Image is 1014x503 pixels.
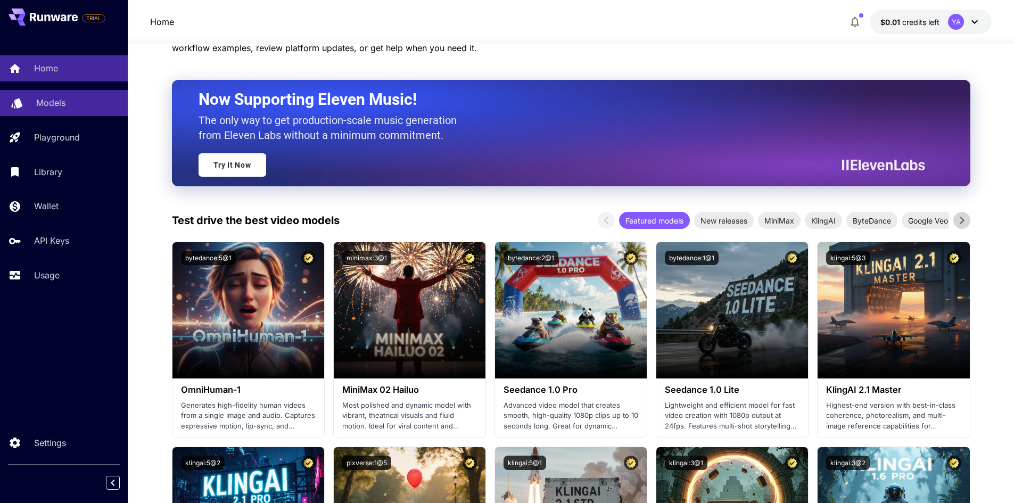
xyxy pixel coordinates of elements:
[342,385,477,395] h3: MiniMax 02 Hailuo
[902,18,939,27] span: credits left
[34,234,69,247] p: API Keys
[342,456,391,470] button: pixverse:1@5
[334,242,485,378] img: alt
[902,215,954,226] span: Google Veo
[624,456,638,470] button: Certified Model – Vetted for best performance and includes a commercial license.
[504,456,546,470] button: klingai:5@1
[83,14,105,22] span: TRIAL
[665,456,707,470] button: klingai:3@1
[36,96,65,109] p: Models
[504,385,638,395] h3: Seedance 1.0 Pro
[34,166,62,178] p: Library
[34,62,58,75] p: Home
[34,131,80,144] p: Playground
[504,400,638,432] p: Advanced video model that creates smooth, high-quality 1080p clips up to 10 seconds long. Great f...
[619,215,690,226] span: Featured models
[818,242,969,378] img: alt
[665,251,719,265] button: bytedance:1@1
[880,18,902,27] span: $0.01
[199,113,465,143] p: The only way to get production-scale music generation from Eleven Labs without a minimum commitment.
[82,12,105,24] span: Add your payment card to enable full platform functionality.
[656,242,808,378] img: alt
[619,212,690,229] div: Featured models
[34,269,60,282] p: Usage
[846,212,897,229] div: ByteDance
[758,215,801,226] span: MiniMax
[805,215,842,226] span: KlingAI
[870,10,992,34] button: $0.01YA
[665,385,799,395] h3: Seedance 1.0 Lite
[846,215,897,226] span: ByteDance
[880,17,939,28] div: $0.01
[301,251,316,265] button: Certified Model – Vetted for best performance and includes a commercial license.
[826,400,961,432] p: Highest-end version with best-in-class coherence, photorealism, and multi-image reference capabil...
[826,251,870,265] button: klingai:5@3
[172,242,324,378] img: alt
[495,242,647,378] img: alt
[150,15,174,28] a: Home
[181,385,316,395] h3: OmniHuman‑1
[948,14,964,30] div: YA
[181,456,225,470] button: klingai:5@2
[624,251,638,265] button: Certified Model – Vetted for best performance and includes a commercial license.
[826,456,870,470] button: klingai:3@2
[805,212,842,229] div: KlingAI
[181,251,236,265] button: bytedance:5@1
[694,212,754,229] div: New releases
[947,251,961,265] button: Certified Model – Vetted for best performance and includes a commercial license.
[114,473,128,492] div: Collapse sidebar
[785,251,799,265] button: Certified Model – Vetted for best performance and includes a commercial license.
[199,153,266,177] a: Try It Now
[504,251,558,265] button: bytedance:2@1
[463,456,477,470] button: Certified Model – Vetted for best performance and includes a commercial license.
[172,212,340,228] p: Test drive the best video models
[181,400,316,432] p: Generates high-fidelity human videos from a single image and audio. Captures expressive motion, l...
[826,385,961,395] h3: KlingAI 2.1 Master
[463,251,477,265] button: Certified Model – Vetted for best performance and includes a commercial license.
[947,456,961,470] button: Certified Model – Vetted for best performance and includes a commercial license.
[150,15,174,28] nav: breadcrumb
[199,89,917,110] h2: Now Supporting Eleven Music!
[342,251,391,265] button: minimax:3@1
[785,456,799,470] button: Certified Model – Vetted for best performance and includes a commercial license.
[34,436,66,449] p: Settings
[902,212,954,229] div: Google Veo
[301,456,316,470] button: Certified Model – Vetted for best performance and includes a commercial license.
[758,212,801,229] div: MiniMax
[694,215,754,226] span: New releases
[34,200,59,212] p: Wallet
[665,400,799,432] p: Lightweight and efficient model for fast video creation with 1080p output at 24fps. Features mult...
[106,476,120,490] button: Collapse sidebar
[342,400,477,432] p: Most polished and dynamic model with vibrant, theatrical visuals and fluid motion. Ideal for vira...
